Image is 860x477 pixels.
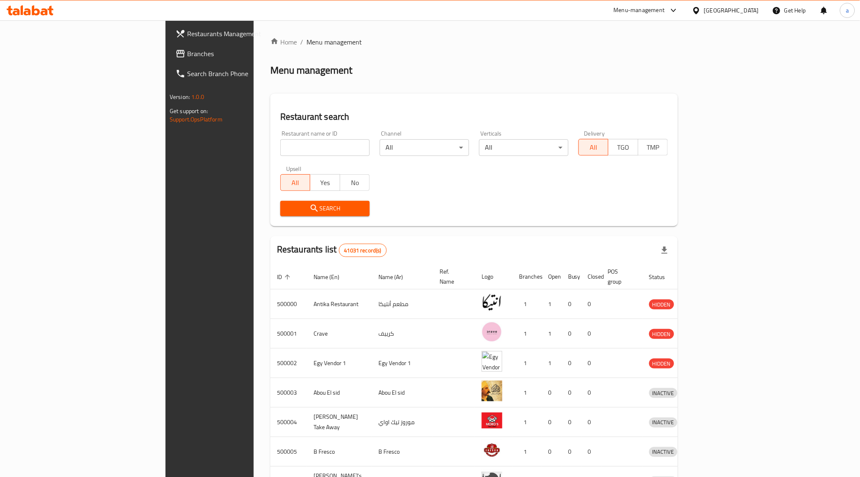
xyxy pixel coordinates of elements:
[277,243,387,257] h2: Restaurants list
[541,264,561,289] th: Open
[649,272,676,282] span: Status
[479,139,568,156] div: All
[187,69,302,79] span: Search Branch Phone
[169,24,309,44] a: Restaurants Management
[561,264,581,289] th: Busy
[187,29,302,39] span: Restaurants Management
[649,358,674,368] div: HIDDEN
[287,203,363,214] span: Search
[512,437,541,467] td: 1
[307,348,372,378] td: Egy Vendor 1
[314,177,336,189] span: Yes
[581,289,601,319] td: 0
[612,141,635,153] span: TGO
[372,437,433,467] td: B Fresco
[344,177,366,189] span: No
[280,201,370,216] button: Search
[372,408,433,437] td: موروز تيك اواي
[608,139,638,156] button: TGO
[541,437,561,467] td: 0
[512,378,541,408] td: 1
[307,289,372,319] td: Antika Restaurant
[169,64,309,84] a: Search Branch Phone
[584,131,605,136] label: Delivery
[372,289,433,319] td: مطعم أنتيكا
[310,174,340,191] button: Yes
[475,264,512,289] th: Logo
[561,437,581,467] td: 0
[581,348,601,378] td: 0
[170,91,190,102] span: Version:
[306,37,362,47] span: Menu management
[541,408,561,437] td: 0
[578,139,608,156] button: All
[482,440,502,460] img: B Fresco
[638,139,668,156] button: TMP
[482,351,502,372] img: Egy Vendor 1
[482,381,502,401] img: Abou El sid
[284,177,307,189] span: All
[649,300,674,309] span: HIDDEN
[286,166,301,172] label: Upsell
[512,289,541,319] td: 1
[561,348,581,378] td: 0
[561,408,581,437] td: 0
[191,91,204,102] span: 1.0.0
[649,359,674,368] span: HIDDEN
[649,447,677,457] span: INACTIVE
[482,321,502,342] img: Crave
[614,5,665,15] div: Menu-management
[561,319,581,348] td: 0
[482,292,502,313] img: Antika Restaurant
[846,6,849,15] span: a
[649,299,674,309] div: HIDDEN
[372,348,433,378] td: Egy Vendor 1
[512,264,541,289] th: Branches
[482,410,502,431] img: Moro's Take Away
[378,272,414,282] span: Name (Ar)
[649,388,677,398] span: INACTIVE
[280,139,370,156] input: Search for restaurant name or ID..
[280,111,668,123] h2: Restaurant search
[581,437,601,467] td: 0
[541,378,561,408] td: 0
[277,272,293,282] span: ID
[512,348,541,378] td: 1
[581,408,601,437] td: 0
[440,267,465,287] span: Ref. Name
[512,319,541,348] td: 1
[187,49,302,59] span: Branches
[704,6,759,15] div: [GEOGRAPHIC_DATA]
[541,319,561,348] td: 1
[169,44,309,64] a: Branches
[307,408,372,437] td: [PERSON_NAME] Take Away
[380,139,469,156] div: All
[649,418,677,427] span: INACTIVE
[541,289,561,319] td: 1
[581,264,601,289] th: Closed
[307,378,372,408] td: Abou El sid
[561,378,581,408] td: 0
[649,329,674,339] span: HIDDEN
[170,114,222,125] a: Support.OpsPlatform
[307,319,372,348] td: Crave
[307,437,372,467] td: B Fresco
[280,174,310,191] button: All
[270,64,352,77] h2: Menu management
[314,272,350,282] span: Name (En)
[372,378,433,408] td: Abou El sid
[655,240,675,260] div: Export file
[512,408,541,437] td: 1
[581,319,601,348] td: 0
[541,348,561,378] td: 1
[270,37,678,47] nav: breadcrumb
[582,141,605,153] span: All
[642,141,665,153] span: TMP
[372,319,433,348] td: كرييف
[339,247,386,255] span: 41031 record(s)
[561,289,581,319] td: 0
